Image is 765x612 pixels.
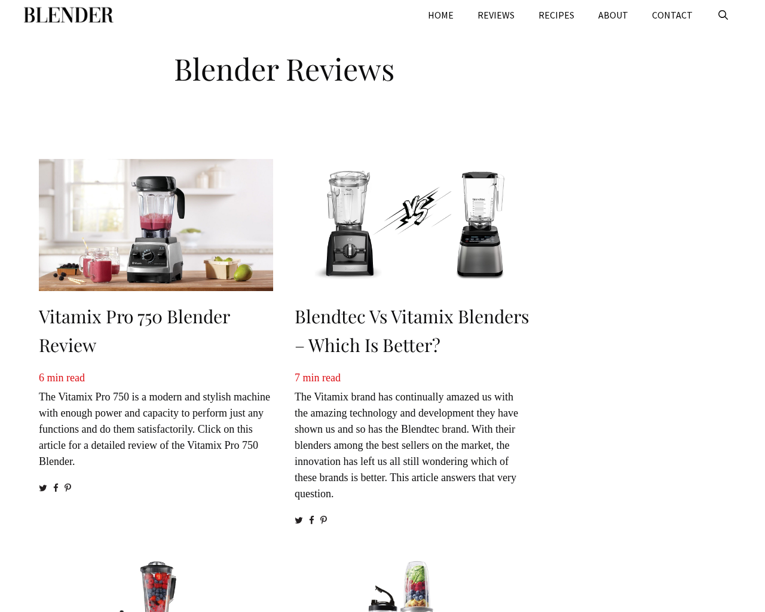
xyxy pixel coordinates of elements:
span: min read [303,372,341,384]
img: Blendtec vs Vitamix Blenders – Which Is Better? [295,159,529,291]
span: 7 [295,372,300,384]
a: Blendtec vs Vitamix Blenders – Which Is Better? [295,304,529,357]
h1: Blender Reviews [33,42,535,90]
p: The Vitamix brand has continually amazed us with the amazing technology and development they have... [295,370,529,502]
span: 6 [39,372,44,384]
p: The Vitamix Pro 750 is a modern and stylish machine with enough power and capacity to perform jus... [39,370,273,470]
img: Vitamix Pro 750 Blender Review [39,159,273,291]
span: min read [47,372,85,384]
iframe: Advertisement [562,48,723,406]
a: Vitamix Pro 750 Blender Review [39,304,230,357]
